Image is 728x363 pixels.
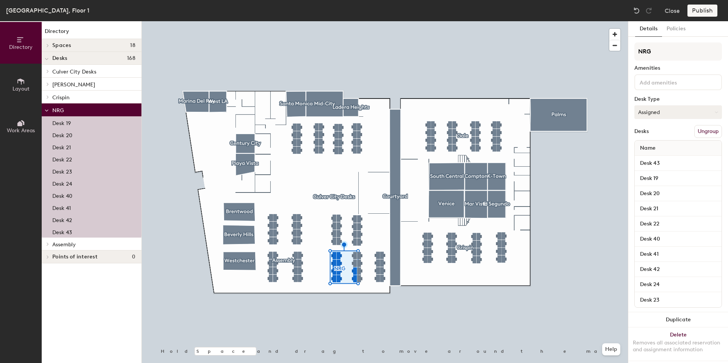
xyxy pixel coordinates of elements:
p: Desk 20 [52,130,72,139]
button: Help [602,343,620,355]
span: Assembly [52,241,76,248]
span: Layout [13,86,30,92]
span: NRG [52,107,64,114]
p: Desk 43 [52,227,72,236]
input: Unnamed desk [636,173,720,184]
p: Desk 42 [52,215,72,224]
button: Close [665,5,680,17]
input: Unnamed desk [636,219,720,229]
span: Directory [9,44,33,50]
input: Unnamed desk [636,279,720,290]
input: Unnamed desk [636,158,720,169]
h1: Directory [42,27,141,39]
span: Points of interest [52,254,97,260]
p: Desk 23 [52,166,72,175]
span: Work Areas [7,127,35,134]
input: Unnamed desk [636,249,720,260]
p: Desk 19 [52,118,71,127]
button: Assigned [634,105,722,119]
button: DeleteRemoves all associated reservation and assignment information [628,327,728,361]
div: Amenities [634,65,722,71]
button: Duplicate [628,312,728,327]
input: Unnamed desk [636,234,720,244]
img: Redo [645,7,653,14]
img: Undo [633,7,640,14]
span: Culver City Desks [52,69,96,75]
span: 18 [130,42,135,49]
input: Unnamed desk [636,203,720,214]
p: Desk 22 [52,154,72,163]
p: Desk 21 [52,142,71,151]
div: Desks [634,128,649,135]
button: Policies [662,21,690,37]
span: 168 [127,55,135,61]
span: Name [636,141,659,155]
span: 0 [132,254,135,260]
div: [GEOGRAPHIC_DATA], Floor 1 [6,6,89,15]
p: Desk 41 [52,203,71,211]
input: Unnamed desk [636,294,720,305]
span: [PERSON_NAME] [52,81,95,88]
button: Ungroup [694,125,722,138]
input: Unnamed desk [636,264,720,275]
button: Details [635,21,662,37]
div: Desk Type [634,96,722,102]
p: Desk 24 [52,178,72,187]
input: Add amenities [638,77,706,86]
span: Spaces [52,42,71,49]
span: Crispin [52,94,69,101]
div: Removes all associated reservation and assignment information [633,340,723,353]
span: Desks [52,55,67,61]
input: Unnamed desk [636,188,720,199]
p: Desk 40 [52,191,72,199]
